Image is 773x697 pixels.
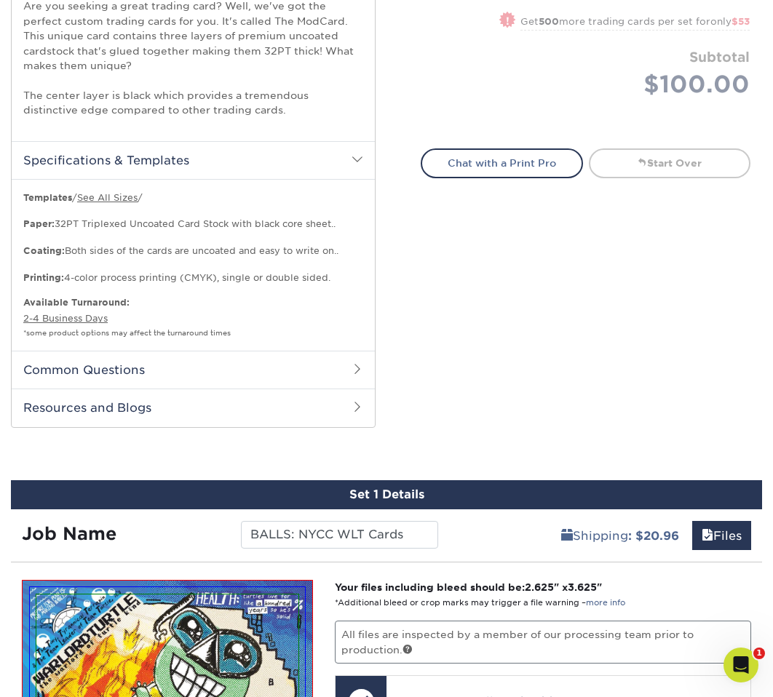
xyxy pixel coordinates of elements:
p: All files are inspected by a member of our processing team prior to production. [335,621,751,664]
span: 1 [753,648,765,659]
span: 3.625 [568,581,597,593]
strong: Paper: [23,218,55,229]
div: Set 1 Details [11,480,762,509]
strong: Job Name [22,523,116,544]
a: Shipping: $20.96 [552,521,689,550]
a: See All Sizes [77,192,138,203]
iframe: Intercom live chat [724,648,758,682]
a: Chat with a Print Pro [421,148,583,178]
input: Enter a job name [241,521,438,549]
span: 2.625 [525,581,554,593]
a: more info [586,598,625,608]
a: 2-4 Business Days [23,313,108,324]
strong: Printing: [23,272,64,283]
a: Start Over [589,148,751,178]
h2: Common Questions [12,351,375,389]
a: Files [692,521,751,550]
p: / / 32PT Triplexed Uncoated Card Stock with black core sheet.. Both sides of the cards are uncoat... [23,191,363,284]
h2: Specifications & Templates [12,141,375,179]
strong: Your files including bleed should be: " x " [335,581,602,593]
b: Templates [23,192,72,203]
b: Available Turnaround: [23,297,130,308]
span: shipping [561,529,573,543]
span: files [702,529,713,543]
small: *Additional bleed or crop marks may trigger a file warning – [335,598,625,608]
small: *some product options may affect the turnaround times [23,329,231,337]
h2: Resources and Blogs [12,389,375,426]
strong: Coating: [23,245,65,256]
b: : $20.96 [628,529,679,543]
